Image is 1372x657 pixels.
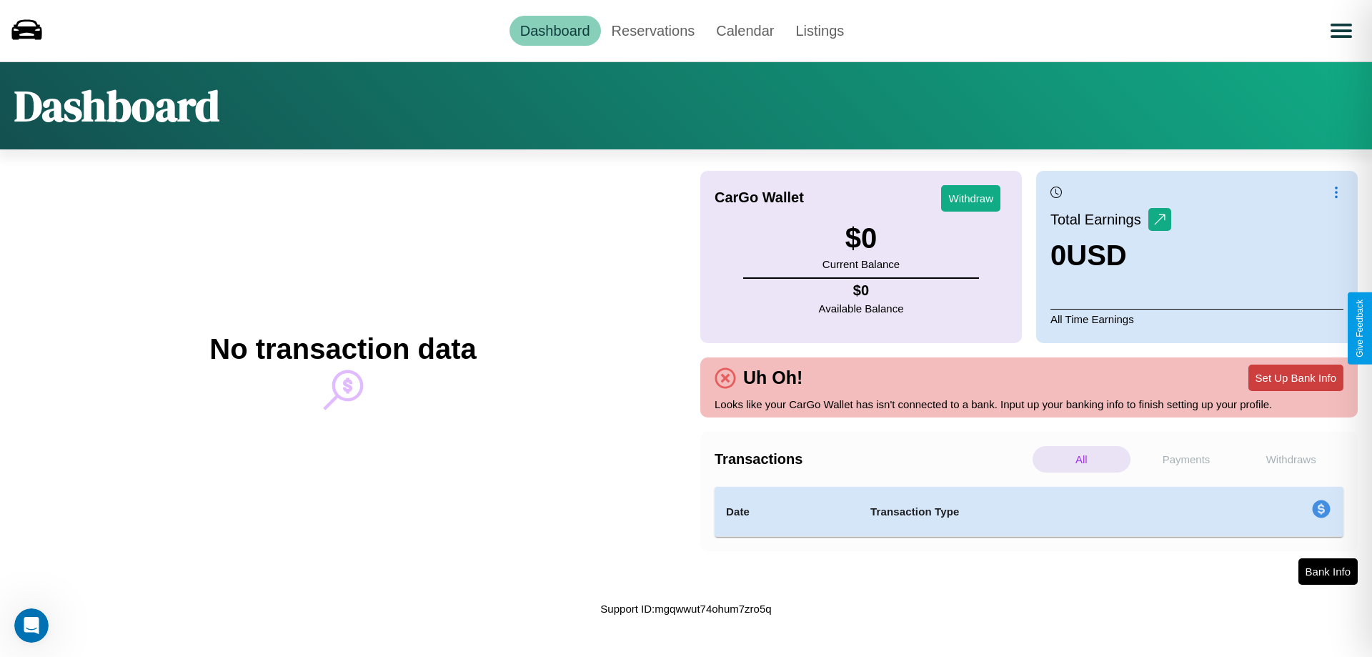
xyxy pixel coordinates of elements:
[785,16,855,46] a: Listings
[14,608,49,643] iframe: Intercom live chat
[1138,446,1236,473] p: Payments
[819,282,904,299] h4: $ 0
[941,185,1000,212] button: Withdraw
[1242,446,1340,473] p: Withdraws
[509,16,601,46] a: Dashboard
[715,487,1343,537] table: simple table
[1248,365,1343,391] button: Set Up Bank Info
[209,333,476,365] h2: No transaction data
[715,395,1343,414] p: Looks like your CarGo Wallet has isn't connected to a bank. Input up your banking info to finish ...
[705,16,785,46] a: Calendar
[715,189,804,206] h4: CarGo Wallet
[870,503,1195,520] h4: Transaction Type
[1355,300,1365,357] div: Give Feedback
[600,599,771,618] p: Support ID: mgqwwut74ohum7zro5q
[1050,309,1343,329] p: All Time Earnings
[14,76,219,135] h1: Dashboard
[601,16,706,46] a: Reservations
[1050,207,1148,232] p: Total Earnings
[726,503,847,520] h4: Date
[1033,446,1130,473] p: All
[1321,11,1361,51] button: Open menu
[822,255,900,274] p: Current Balance
[822,222,900,255] h3: $ 0
[819,299,904,318] p: Available Balance
[715,451,1029,468] h4: Transactions
[736,367,810,388] h4: Uh Oh!
[1298,558,1358,585] button: Bank Info
[1050,239,1171,272] h3: 0 USD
